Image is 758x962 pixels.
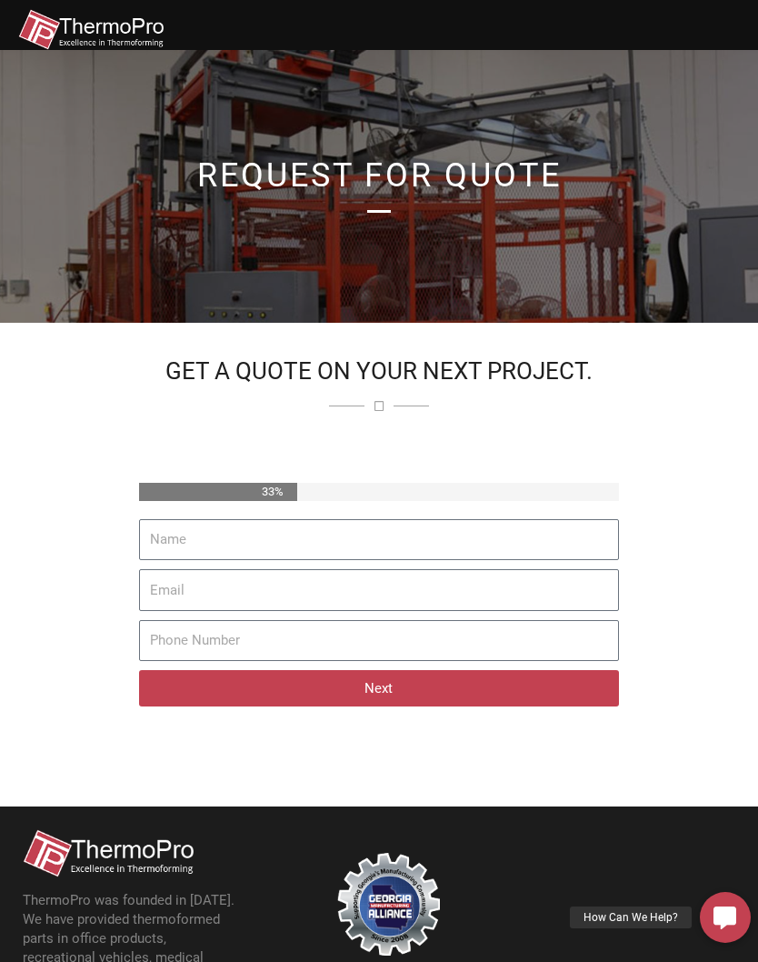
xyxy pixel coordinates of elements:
[139,620,619,662] input: Phone Number
[139,359,619,383] h2: GET A QUOTE ON YOUR NEXT PROJECT.
[570,907,692,928] div: How Can We Help?
[139,483,297,501] div: 33%
[139,519,619,561] input: Name
[700,892,751,943] a: How Can We Help?
[18,9,164,50] img: thermopro-logo-non-iso
[139,670,619,706] button: Next
[23,829,194,877] img: thermopro-logo-non-iso
[139,569,619,611] input: Email
[337,853,440,956] img: georgia-manufacturing-alliance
